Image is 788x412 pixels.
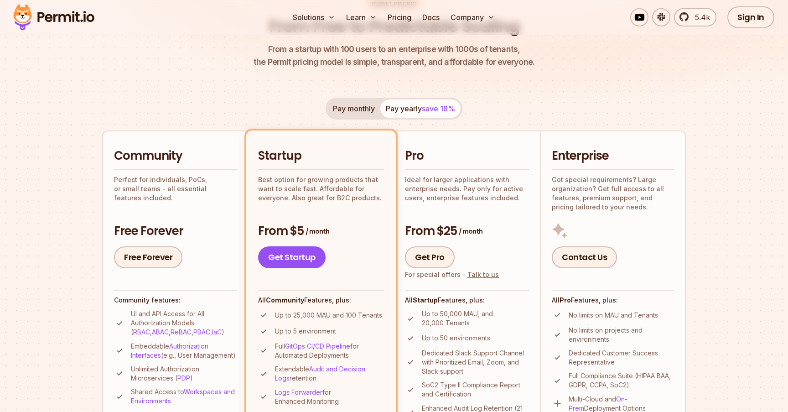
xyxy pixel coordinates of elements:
p: Embeddable (e.g., User Management) [131,342,237,360]
p: Up to 50,000 MAU, and 20,000 Tenants [422,309,529,328]
h4: All Features, plus: [552,296,674,305]
a: GitOps CI/CD Pipeline [285,342,350,350]
p: Dedicated Customer Success Representative [569,349,674,367]
p: Best option for growing products that want to scale fast. Affordable for everyone. Also great for... [258,175,384,203]
a: PDP [177,374,190,382]
p: Up to 5 environment [275,327,336,336]
p: Shared Access to [131,387,237,406]
a: ABAC [152,328,169,336]
p: SoC2 Type II Compliance Report and Certification [422,381,529,399]
p: No limits on projects and environments [569,326,674,344]
img: Permit logo [9,2,98,33]
p: Dedicated Slack Support Channel with Prioritized Email, Zoom, and Slack support [422,349,529,376]
p: Unlimited Authorization Microservices ( ) [131,365,237,383]
p: No limits on MAU and Tenants [569,311,658,320]
a: Get Pro [405,246,455,268]
span: 5.4k [689,12,710,23]
p: Full for Automated Deployments [275,342,384,360]
h2: Pro [405,148,529,164]
p: Up to 25,000 MAU and 100 Tenants [275,311,382,320]
h3: From $5 [258,223,384,240]
a: Free Forever [114,246,182,268]
h2: Enterprise [552,148,674,164]
a: Audit and Decision Logs [275,365,365,382]
p: Extendable retention [275,365,384,383]
span: / month [459,227,482,236]
strong: Pro [560,296,571,304]
h2: Community [114,148,237,164]
a: Docs [419,8,443,26]
h2: Startup [258,148,384,164]
p: Perfect for individuals, PoCs, or small teams - all essential features included. [114,175,237,203]
a: PBAC [193,328,210,336]
button: Solutions [289,8,339,26]
div: For special offers - [405,270,499,279]
p: Full Compliance Suite (HIPAA BAA, GDPR, CCPA, SoC2) [569,371,674,390]
h3: From $25 [405,223,529,240]
button: Pay monthly [327,99,380,118]
strong: Startup [413,296,438,304]
a: Sign In [727,6,774,28]
h4: All Features, plus: [405,296,529,305]
a: Logs Forwarder [275,388,322,396]
button: Learn [342,8,380,26]
a: 5.4k [674,8,716,26]
a: ReBAC [171,328,192,336]
h3: Free Forever [114,223,237,240]
a: Get Startup [258,246,326,268]
a: Pricing [384,8,415,26]
p: UI and API Access for All Authorization Models ( , , , , ) [131,309,237,337]
span: From a startup with 100 users to an enterprise with 1000s of tenants, [254,43,534,56]
h4: Community features: [114,296,237,305]
h1: From Free to Predictable Scaling [269,15,519,38]
a: RBAC [133,328,150,336]
p: for Enhanced Monitoring [275,388,384,406]
p: Up to 50 environments [422,334,490,343]
a: Contact Us [552,246,617,268]
a: Talk to us [467,271,499,278]
h4: All Features, plus: [258,296,384,305]
button: Company [447,8,498,26]
p: Got special requirements? Large organization? Get full access to all features, premium support, a... [552,175,674,212]
span: / month [306,227,329,236]
a: IaC [212,328,222,336]
p: Ideal for larger applications with enterprise needs. Pay only for active users, enterprise featur... [405,175,529,203]
strong: Community [266,296,304,304]
a: Authorization Interfaces [131,342,208,359]
p: the Permit pricing model is simple, transparent, and affordable for everyone. [254,43,534,68]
